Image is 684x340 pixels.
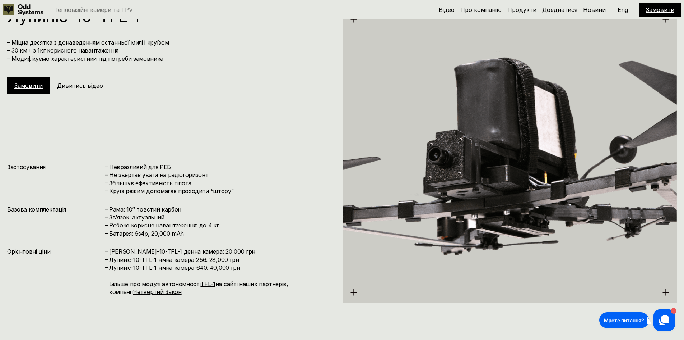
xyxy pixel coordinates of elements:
[105,179,108,187] h4: –
[109,256,334,264] h4: Лупиніс-10-TFL-1 нічна камера-256: 28,000 грн
[109,230,334,237] h4: Батарея: 6s4p, 20,000 mAh
[105,255,108,263] h4: –
[7,163,104,171] h4: Застосування
[109,163,334,171] h4: Невразливий для РЕБ
[105,213,108,221] h4: –
[105,221,108,229] h4: –
[618,7,628,13] p: Eng
[105,247,108,255] h4: –
[109,205,334,213] h4: Рама: 10’’ товстий карбон
[109,248,334,255] h4: [PERSON_NAME]-10-TFL-1 денна камера: 20,000 грн
[439,6,455,13] a: Відео
[583,6,606,13] a: Новини
[507,6,536,13] a: Продукти
[54,7,133,13] p: Тепловізійні камери та FPV
[7,205,104,213] h4: Базова комплектація
[133,288,181,295] a: Четвертий Закон
[105,163,108,171] h4: –
[7,38,334,63] h4: – Міцна десятка з донаведенням останньої милі і круїзом – 30 км+ з 1кг корисного навантаження – М...
[14,82,43,89] a: Замовити
[109,171,334,179] h4: Не звертає уваги на радіогоризонт
[460,6,502,13] a: Про компанію
[7,8,334,24] h1: Лупиніс-10-TFL-1
[646,6,674,13] a: Замовити
[109,221,334,229] h4: Робоче корисне навантаження: до 4 кг
[105,187,108,195] h4: –
[597,308,677,333] iframe: HelpCrunch
[7,248,104,255] h4: Орієнтовні ціни
[105,229,108,237] h4: –
[105,205,108,213] h4: –
[200,280,215,287] a: TFL-1
[542,6,577,13] a: Доєднатися
[109,187,334,195] h4: Круїз режим допомагає проходити “штору”
[105,171,108,178] h4: –
[57,82,103,90] h5: Дивитись відео
[109,264,334,296] h4: Лупиніс-10-TFL-1 нічна камера-640: 40,000 грн Більше про модулі автономності на сайті наших партн...
[109,213,334,221] h4: Зв’язок: актуальний
[109,179,334,187] h4: Збільшує ефективність пілота
[105,263,108,271] h4: –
